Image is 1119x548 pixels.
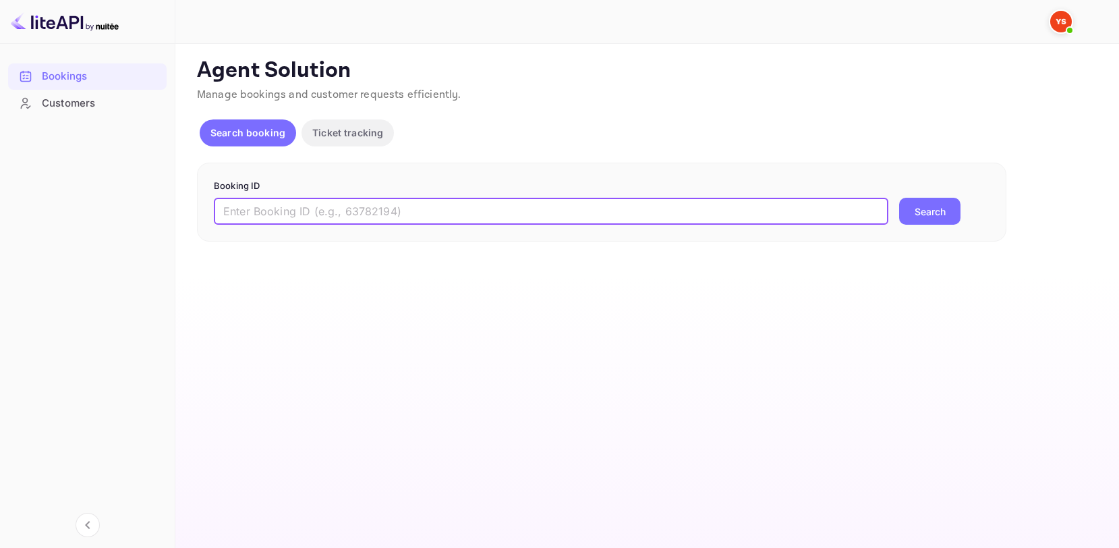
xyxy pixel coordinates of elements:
p: Ticket tracking [312,126,383,140]
div: Bookings [8,63,167,90]
div: Bookings [42,69,160,84]
a: Customers [8,90,167,115]
div: Customers [8,90,167,117]
p: Search booking [210,126,285,140]
p: Booking ID [214,180,989,193]
a: Bookings [8,63,167,88]
button: Collapse navigation [76,513,100,537]
div: Customers [42,96,160,111]
p: Agent Solution [197,57,1095,84]
img: LiteAPI logo [11,11,119,32]
button: Search [899,198,960,225]
input: Enter Booking ID (e.g., 63782194) [214,198,888,225]
span: Manage bookings and customer requests efficiently. [197,88,461,102]
img: Yandex Support [1050,11,1072,32]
